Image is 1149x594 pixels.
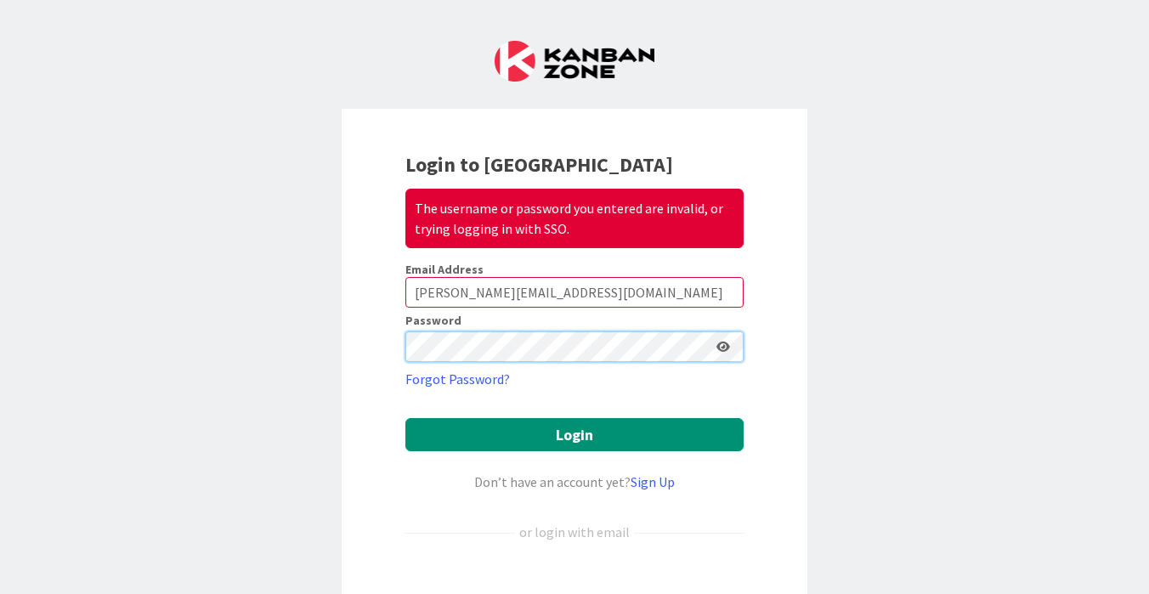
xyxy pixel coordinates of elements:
[405,418,744,451] button: Login
[405,314,461,326] label: Password
[495,41,654,82] img: Kanban Zone
[631,473,675,490] a: Sign Up
[405,189,744,248] div: The username or password you entered are invalid, or trying logging in with SSO.
[405,472,744,492] div: Don’t have an account yet?
[515,522,634,542] div: or login with email
[405,262,484,277] label: Email Address
[405,369,510,389] a: Forgot Password?
[405,151,673,178] b: Login to [GEOGRAPHIC_DATA]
